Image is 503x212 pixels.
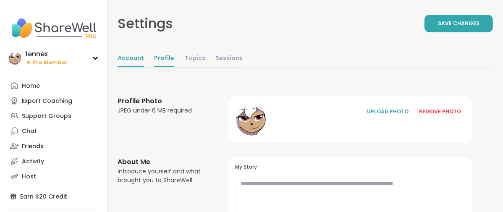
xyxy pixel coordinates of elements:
[7,78,100,93] a: Home
[367,108,409,115] div: UPLOAD PHOTO
[118,167,208,185] div: Introduce yourself and what brought you to ShareWell
[22,142,44,151] div: Friends
[118,96,208,106] h3: Profile Photo
[154,50,174,67] a: Profile
[22,112,71,120] div: Support Groups
[22,97,72,105] div: Expert Coaching
[7,123,100,139] a: Chat
[7,169,100,184] a: Host
[363,103,413,120] button: UPLOAD PHOTO
[22,157,44,166] div: Activity
[7,93,100,108] a: Expert Coaching
[419,108,461,115] div: REMOVE PHOTO
[7,154,100,169] a: Activity
[118,106,208,115] div: JPEG under 6 MB required
[415,103,465,120] button: REMOVE PHOTO
[8,51,22,65] img: fennex
[22,82,40,90] div: Home
[25,50,68,59] div: fennex
[184,50,205,67] a: Topics
[118,50,144,67] a: Account
[215,50,243,67] a: Sessions
[22,127,37,136] div: Chat
[22,173,36,181] div: Host
[7,139,100,154] a: Friends
[33,59,68,66] span: Pro Member
[235,164,465,171] h3: My Story
[118,13,173,34] div: Settings
[7,108,100,123] a: Support Groups
[7,189,100,204] div: Earn $20 Credit
[438,20,479,27] span: Save Changes
[118,157,208,167] h3: About Me
[424,15,493,32] button: Save Changes
[7,13,100,43] img: ShareWell Nav Logo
